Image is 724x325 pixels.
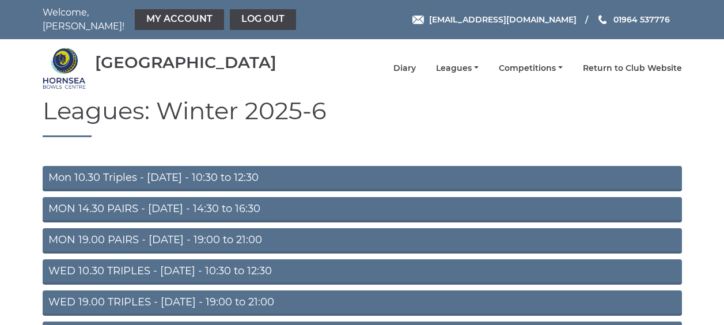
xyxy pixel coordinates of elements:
[613,14,670,25] span: 01964 537776
[43,166,682,191] a: Mon 10.30 Triples - [DATE] - 10:30 to 12:30
[429,14,577,25] span: [EMAIL_ADDRESS][DOMAIN_NAME]
[393,63,416,74] a: Diary
[95,54,276,71] div: [GEOGRAPHIC_DATA]
[499,63,563,74] a: Competitions
[43,259,682,285] a: WED 10.30 TRIPLES - [DATE] - 10:30 to 12:30
[597,13,670,26] a: Phone us 01964 537776
[43,290,682,316] a: WED 19.00 TRIPLES - [DATE] - 19:00 to 21:00
[43,47,86,90] img: Hornsea Bowls Centre
[412,13,577,26] a: Email [EMAIL_ADDRESS][DOMAIN_NAME]
[230,9,296,30] a: Log out
[43,6,299,33] nav: Welcome, [PERSON_NAME]!
[135,9,224,30] a: My Account
[436,63,479,74] a: Leagues
[43,197,682,222] a: MON 14.30 PAIRS - [DATE] - 14:30 to 16:30
[412,16,424,24] img: Email
[43,97,682,137] h1: Leagues: Winter 2025-6
[43,228,682,254] a: MON 19.00 PAIRS - [DATE] - 19:00 to 21:00
[598,15,607,24] img: Phone us
[583,63,682,74] a: Return to Club Website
